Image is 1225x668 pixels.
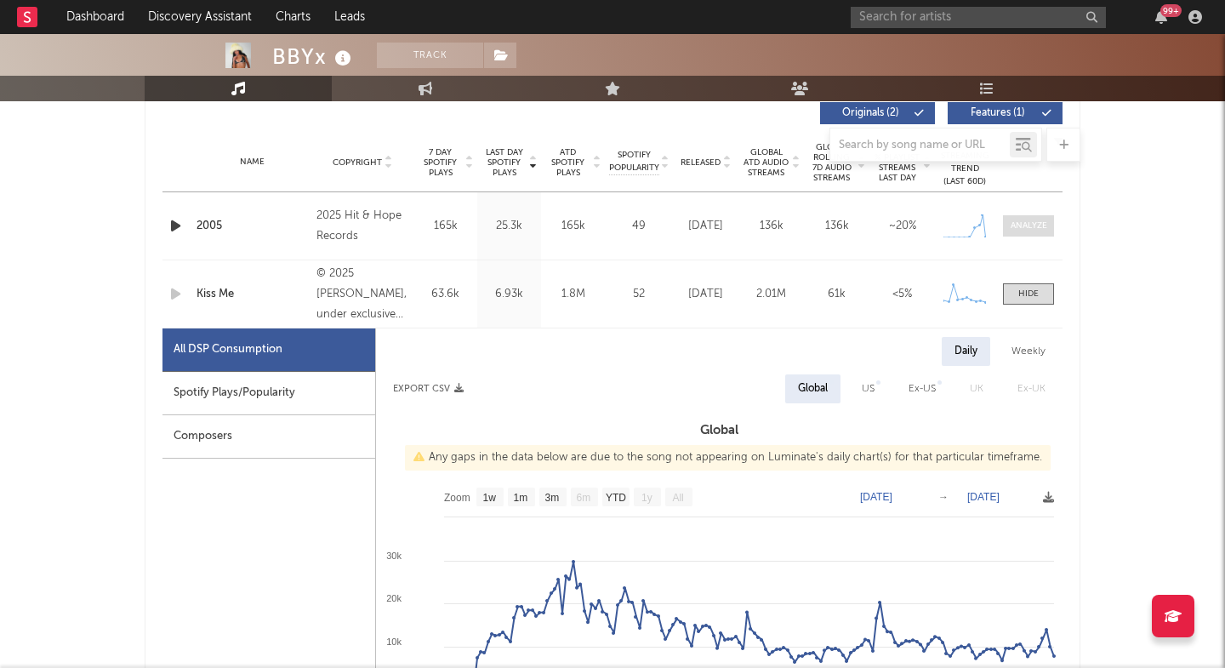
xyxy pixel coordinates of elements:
input: Search for artists [851,7,1106,28]
div: 61k [808,286,865,303]
div: 136k [808,218,865,235]
text: → [938,491,949,503]
text: All [672,492,683,504]
a: 2005 [197,218,308,235]
div: Global Streaming Trend (Last 60D) [939,137,990,188]
div: 49 [609,218,669,235]
div: 6.93k [481,286,537,303]
div: [DATE] [677,286,734,303]
span: ATD Spotify Plays [545,147,590,178]
button: Export CSV [393,384,464,394]
div: All DSP Consumption [174,340,282,360]
div: Spotify Plays/Popularity [162,372,375,415]
div: Name [197,156,308,168]
input: Search by song name or URL [830,139,1010,152]
button: Track [377,43,483,68]
div: US [862,379,875,399]
div: 165k [545,218,601,235]
text: [DATE] [860,491,892,503]
div: 52 [609,286,669,303]
div: Weekly [999,337,1058,366]
div: 136k [743,218,800,235]
div: 2.01M [743,286,800,303]
h3: Global [376,420,1063,441]
div: <5% [874,286,931,303]
div: 165k [418,218,473,235]
div: 2025 Hit & Hope Records [316,206,409,247]
text: YTD [606,492,626,504]
button: 99+ [1155,10,1167,24]
a: Kiss Me [197,286,308,303]
div: Any gaps in the data below are due to the song not appearing on Luminate's daily chart(s) for tha... [405,445,1051,471]
button: Features(1) [948,102,1063,124]
span: Spotify Popularity [609,149,659,174]
text: 30k [386,551,402,561]
span: Last Day Spotify Plays [481,147,527,178]
div: [DATE] [677,218,734,235]
text: 1w [483,492,497,504]
button: Originals(2) [820,102,935,124]
div: 99 + [1160,4,1182,17]
div: Daily [942,337,990,366]
text: [DATE] [967,491,1000,503]
text: 1m [514,492,528,504]
span: Features ( 1 ) [959,108,1037,118]
text: 20k [386,593,402,603]
div: © 2025 [PERSON_NAME], under exclusive license to Universal Music GmbH [316,264,409,325]
div: BBYx [272,43,356,71]
div: 63.6k [418,286,473,303]
text: 1y [641,492,652,504]
div: Ex-US [909,379,936,399]
text: 10k [386,637,402,647]
div: ~ 20 % [874,218,931,235]
span: Global ATD Audio Streams [743,147,789,178]
span: Global Rolling 7D Audio Streams [808,142,855,183]
div: 25.3k [481,218,537,235]
div: Composers [162,415,375,459]
div: 1.8M [545,286,601,303]
span: Estimated % Playlist Streams Last Day [874,142,920,183]
text: 6m [577,492,591,504]
span: Released [681,157,721,168]
text: 3m [545,492,560,504]
span: 7 Day Spotify Plays [418,147,463,178]
span: Originals ( 2 ) [831,108,909,118]
div: All DSP Consumption [162,328,375,372]
text: Zoom [444,492,470,504]
div: Global [798,379,828,399]
span: Copyright [333,157,382,168]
